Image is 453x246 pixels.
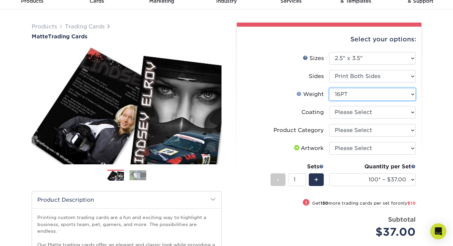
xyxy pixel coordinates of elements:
[334,224,416,240] div: $37.00
[130,170,146,180] img: Trading Cards 02
[32,33,222,40] a: MatteTrading Cards
[314,175,318,185] span: +
[303,54,324,62] div: Sizes
[301,108,324,116] div: Coating
[296,90,324,98] div: Weight
[270,163,324,171] div: Sets
[430,223,446,239] div: Open Intercom Messenger
[32,23,57,30] a: Products
[388,216,416,223] strong: Subtotal
[32,191,221,208] h2: Product Description
[293,144,324,152] div: Artwork
[320,201,328,206] strong: 150
[65,23,105,30] a: Trading Cards
[276,175,279,185] span: -
[398,201,416,206] span: only
[407,201,416,206] span: $10
[309,72,324,80] div: Sides
[32,33,222,40] h1: Trading Cards
[312,201,416,207] small: Get more trading cards per set for
[32,33,48,40] span: Matte
[329,163,416,171] div: Quantity per Set
[242,27,416,52] div: Select your options:
[305,199,307,206] span: !
[107,170,124,181] img: Trading Cards 01
[32,40,222,172] img: Matte 01
[273,126,324,134] div: Product Category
